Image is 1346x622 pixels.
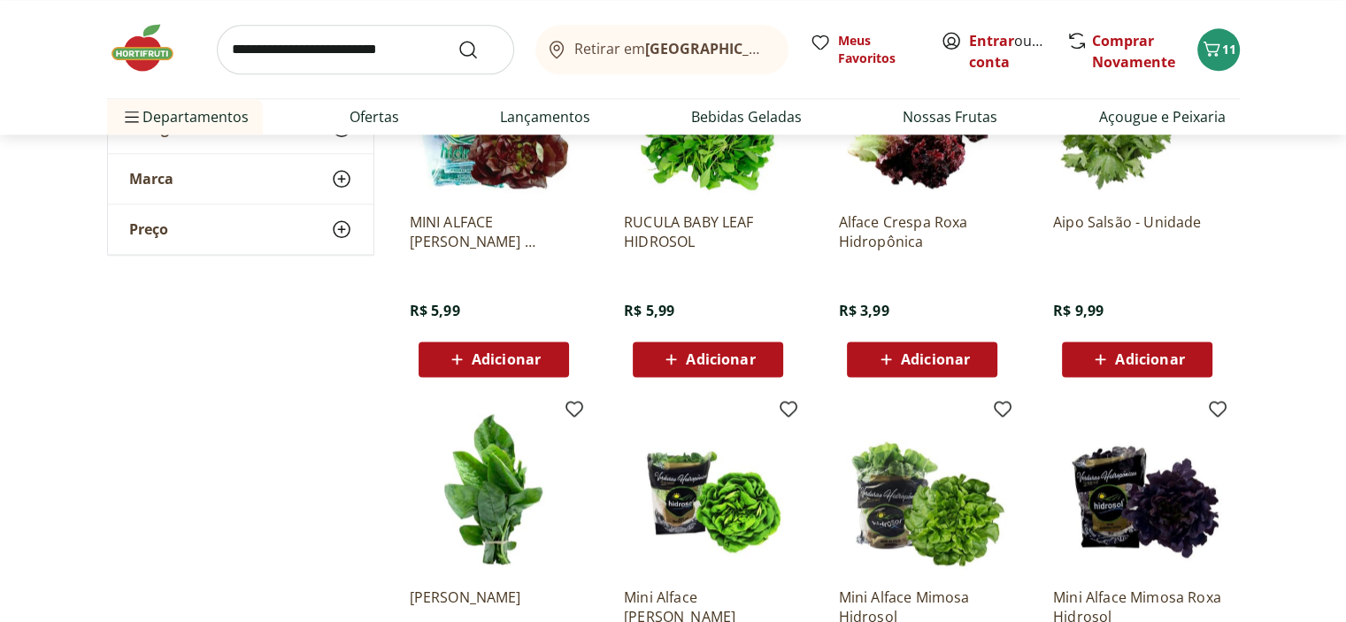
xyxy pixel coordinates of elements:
[350,106,399,127] a: Ofertas
[410,301,460,320] span: R$ 5,99
[121,96,142,138] button: Menu
[1053,405,1221,573] img: Mini Alface Mimosa Roxa Hidrosol
[129,171,173,188] span: Marca
[574,41,770,57] span: Retirar em
[847,342,997,377] button: Adicionar
[838,32,919,67] span: Meus Favoritos
[838,301,888,320] span: R$ 3,99
[838,405,1006,573] img: Mini Alface Mimosa Hidrosol
[838,212,1006,251] a: Alface Crespa Roxa Hidropônica
[535,25,788,74] button: Retirar em[GEOGRAPHIC_DATA]/[GEOGRAPHIC_DATA]
[1115,352,1184,366] span: Adicionar
[969,31,1066,72] a: Criar conta
[108,205,373,255] button: Preço
[129,221,168,239] span: Preço
[645,39,943,58] b: [GEOGRAPHIC_DATA]/[GEOGRAPHIC_DATA]
[108,155,373,204] button: Marca
[1053,212,1221,251] a: Aipo Salsão - Unidade
[1222,41,1236,58] span: 11
[691,106,802,127] a: Bebidas Geladas
[624,405,792,573] img: Mini Alface Lisa Hidrosol
[901,352,970,366] span: Adicionar
[1197,28,1240,71] button: Carrinho
[419,342,569,377] button: Adicionar
[410,405,578,573] img: Bertalha
[624,301,674,320] span: R$ 5,99
[1062,342,1212,377] button: Adicionar
[1092,31,1175,72] a: Comprar Novamente
[903,106,997,127] a: Nossas Frutas
[410,212,578,251] a: MINI ALFACE [PERSON_NAME] HIDROSOL
[633,342,783,377] button: Adicionar
[969,31,1014,50] a: Entrar
[121,96,249,138] span: Departamentos
[1053,301,1104,320] span: R$ 9,99
[624,212,792,251] a: RUCULA BABY LEAF HIDROSOL
[686,352,755,366] span: Adicionar
[472,352,541,366] span: Adicionar
[107,21,196,74] img: Hortifruti
[810,32,919,67] a: Meus Favoritos
[217,25,514,74] input: search
[458,39,500,60] button: Submit Search
[1098,106,1225,127] a: Açougue e Peixaria
[500,106,590,127] a: Lançamentos
[969,30,1048,73] span: ou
